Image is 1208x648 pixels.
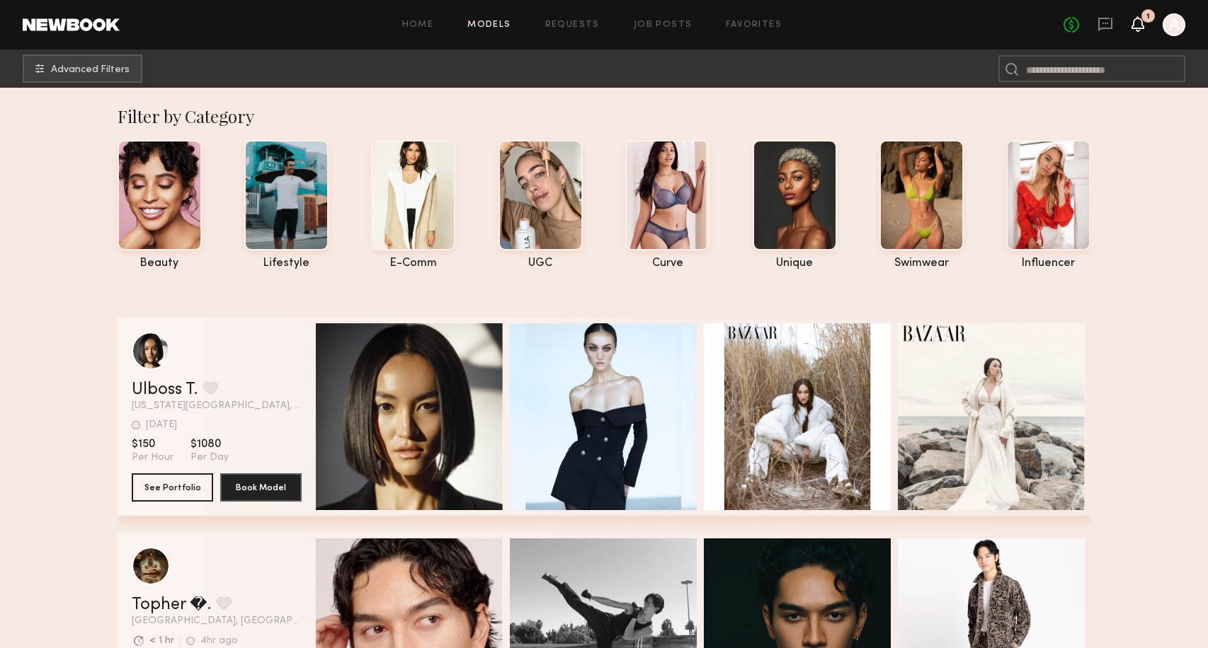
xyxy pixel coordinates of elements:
span: Advanced Filters [51,65,130,75]
a: Home [402,21,434,30]
a: Ulboss T. [132,381,198,398]
div: UGC [498,258,583,270]
a: Requests [545,21,600,30]
div: Filter by Category [118,105,1091,127]
a: Models [467,21,511,30]
div: < 1 hr [149,636,174,646]
span: Per Hour [132,451,173,464]
div: [DATE] [146,420,177,430]
div: 1 [1146,13,1150,21]
span: [GEOGRAPHIC_DATA], [GEOGRAPHIC_DATA] [132,616,302,626]
span: $150 [132,437,173,451]
div: 4hr ago [200,636,238,646]
div: curve [625,258,710,270]
span: [US_STATE][GEOGRAPHIC_DATA], [GEOGRAPHIC_DATA] [132,401,302,411]
div: lifestyle [244,258,329,270]
a: Job Posts [634,21,693,30]
div: influencer [1006,258,1090,270]
span: $1080 [190,437,229,451]
a: A [1163,13,1185,36]
div: unique [753,258,837,270]
button: Book Model [220,473,302,502]
span: Per Day [190,451,229,464]
div: swimwear [879,258,964,270]
a: Favorites [726,21,782,30]
button: Advanced Filters [23,54,142,83]
div: e-comm [371,258,455,270]
button: See Portfolio [132,473,213,502]
div: beauty [118,258,202,270]
a: Topher �. [132,596,211,613]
